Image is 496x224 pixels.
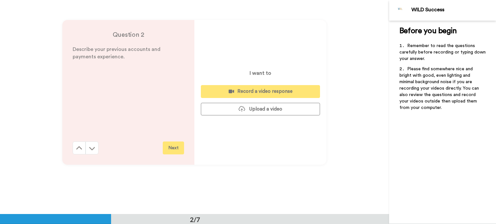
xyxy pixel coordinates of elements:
span: Remember to read the questions carefully before recording or typing down your answer. [399,44,487,61]
div: WILD Success [411,7,496,13]
div: 2/7 [180,215,211,224]
button: Upload a video [201,103,320,115]
div: Record a video response [206,88,315,95]
h4: Question 2 [73,30,184,39]
button: Next [163,141,184,154]
span: Describe your previous accounts and payments experience. [73,47,162,59]
span: Please find somewhere nice and bright with good, even lighting and minimal background noise if yo... [399,67,480,110]
img: Profile Image [393,3,408,18]
span: Before you begin [399,27,457,35]
button: Record a video response [201,85,320,98]
p: I want to [250,69,271,77]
